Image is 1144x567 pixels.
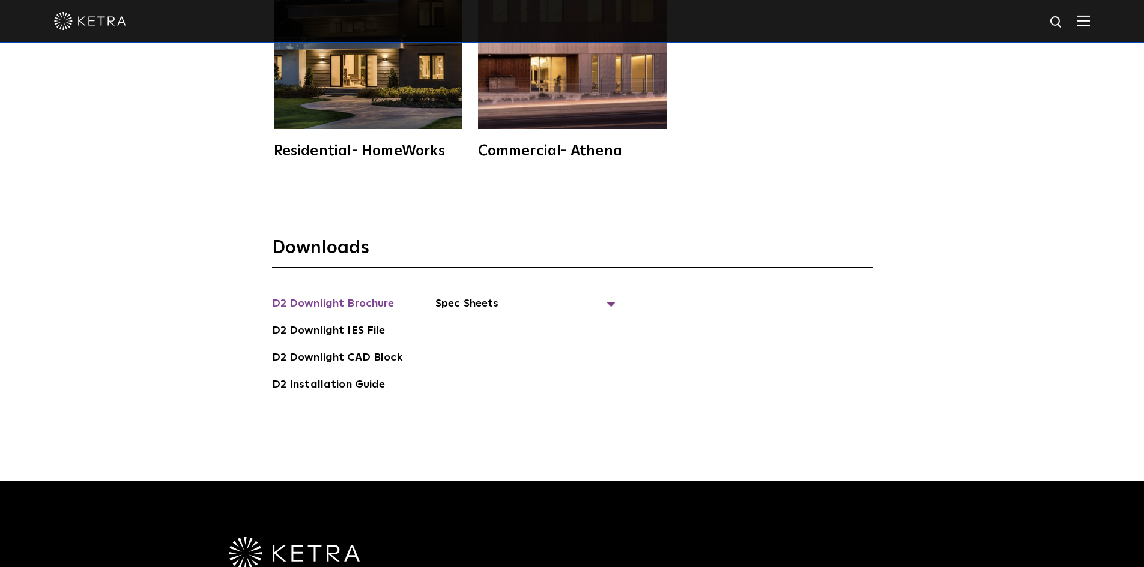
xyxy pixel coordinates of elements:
img: search icon [1049,15,1064,30]
div: Residential- HomeWorks [274,144,462,158]
img: Hamburger%20Nav.svg [1077,15,1090,26]
h3: Downloads [272,236,873,268]
img: ketra-logo-2019-white [54,12,126,30]
a: D2 Downlight Brochure [272,295,395,314]
div: Commercial- Athena [478,144,667,158]
a: D2 Downlight CAD Block [272,349,402,368]
a: D2 Installation Guide [272,376,386,395]
span: Spec Sheets [435,295,616,322]
a: D2 Downlight IES File [272,322,386,341]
